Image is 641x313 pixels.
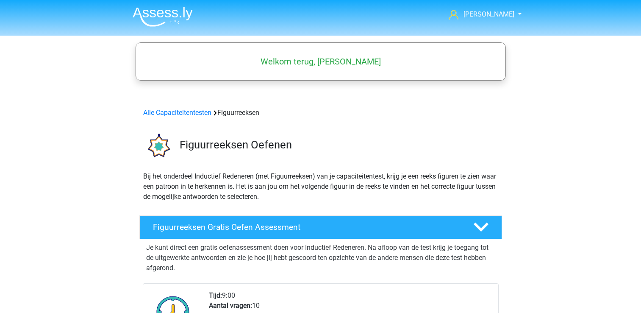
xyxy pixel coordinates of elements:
p: Bij het onderdeel Inductief Redeneren (met Figuurreeksen) van je capaciteitentest, krijg je een r... [143,171,498,202]
b: Aantal vragen: [209,302,252,310]
a: Figuurreeksen Gratis Oefen Assessment [136,215,505,239]
img: Assessly [133,7,193,27]
img: figuurreeksen [140,128,176,164]
h5: Welkom terug, [PERSON_NAME] [140,56,502,67]
h3: Figuurreeksen Oefenen [180,138,495,151]
div: Figuurreeksen [140,108,502,118]
a: Alle Capaciteitentesten [143,109,211,117]
a: [PERSON_NAME] [446,9,515,20]
p: Je kunt direct een gratis oefenassessment doen voor Inductief Redeneren. Na afloop van de test kr... [146,243,495,273]
b: Tijd: [209,291,222,299]
h4: Figuurreeksen Gratis Oefen Assessment [153,222,460,232]
span: [PERSON_NAME] [463,10,514,18]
